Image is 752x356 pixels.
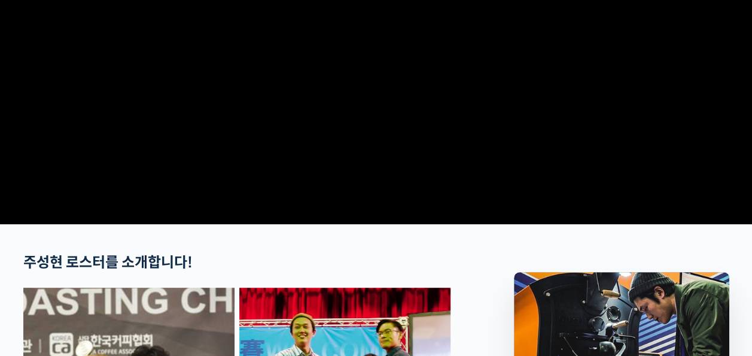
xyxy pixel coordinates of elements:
[109,275,124,285] span: 대화
[38,274,45,284] span: 홈
[4,257,79,286] a: 홈
[23,254,193,271] strong: 주성현 로스터를 소개합니다!
[79,257,154,286] a: 대화
[154,257,230,286] a: 설정
[185,274,199,284] span: 설정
